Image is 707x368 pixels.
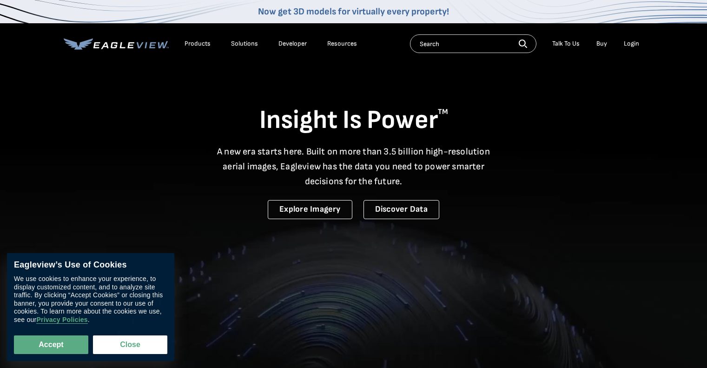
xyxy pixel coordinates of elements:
[327,40,357,48] div: Resources
[363,200,439,219] a: Discover Data
[596,40,607,48] a: Buy
[185,40,211,48] div: Products
[258,6,449,17] a: Now get 3D models for virtually every property!
[64,104,644,137] h1: Insight Is Power
[14,260,167,270] div: Eagleview’s Use of Cookies
[231,40,258,48] div: Solutions
[438,107,448,116] sup: TM
[211,144,496,189] p: A new era starts here. Built on more than 3.5 billion high-resolution aerial images, Eagleview ha...
[410,34,536,53] input: Search
[278,40,307,48] a: Developer
[14,275,167,324] div: We use cookies to enhance your experience, to display customized content, and to analyze site tra...
[268,200,352,219] a: Explore Imagery
[14,335,88,354] button: Accept
[36,316,87,324] a: Privacy Policies
[552,40,580,48] div: Talk To Us
[624,40,639,48] div: Login
[93,335,167,354] button: Close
